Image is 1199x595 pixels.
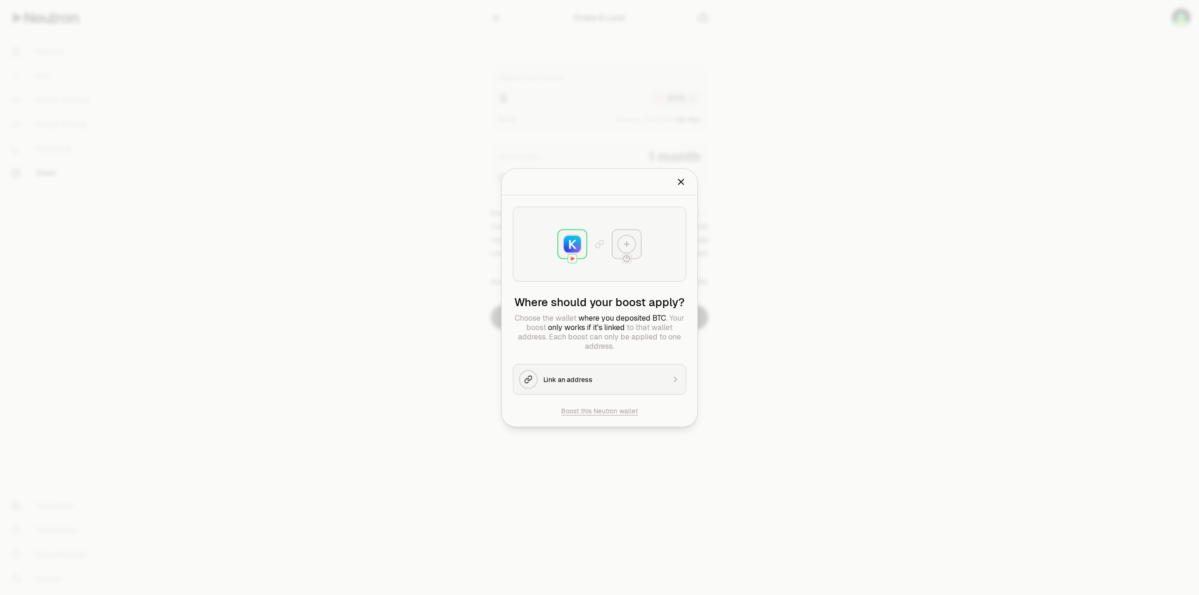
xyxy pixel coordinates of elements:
[513,364,686,395] button: Link an address
[513,313,686,351] p: Choose the wallet . Your boost to that wallet address. Each boost can only be applied to one addr...
[564,235,581,252] img: Keplr
[568,254,577,263] img: Neutron Logo
[513,294,686,309] h2: Where should your boost apply?
[543,375,665,384] div: Link an address
[548,322,625,332] span: only works if it's linked
[561,406,638,415] button: Boost this Neutron wallet
[578,313,666,323] span: where you deposited BTC
[676,175,686,188] button: Close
